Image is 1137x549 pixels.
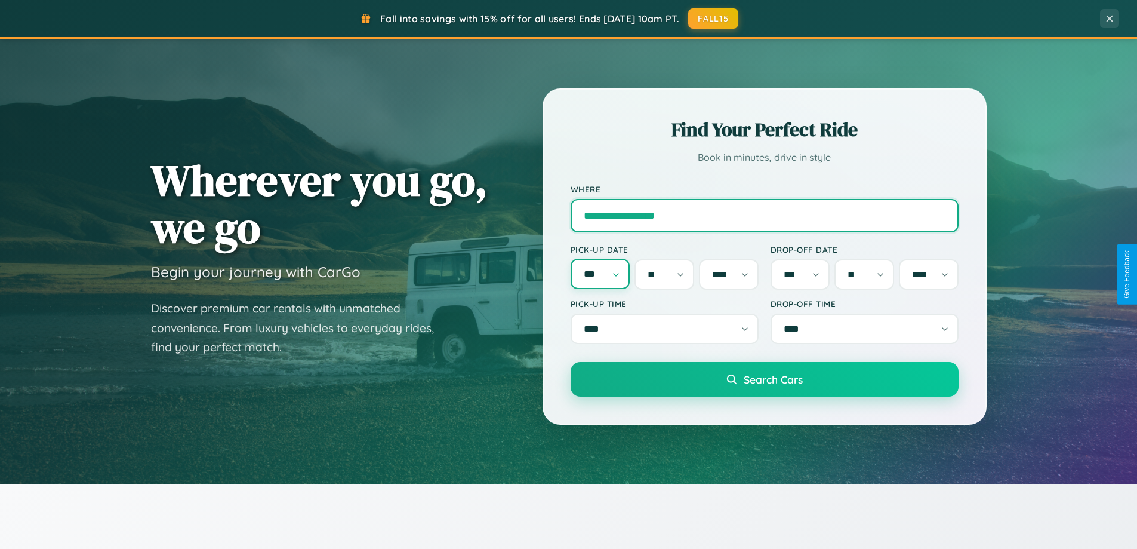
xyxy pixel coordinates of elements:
[688,8,738,29] button: FALL15
[571,116,959,143] h2: Find Your Perfect Ride
[151,299,449,357] p: Discover premium car rentals with unmatched convenience. From luxury vehicles to everyday rides, ...
[571,149,959,166] p: Book in minutes, drive in style
[151,263,360,281] h3: Begin your journey with CarGo
[380,13,679,24] span: Fall into savings with 15% off for all users! Ends [DATE] 10am PT.
[771,299,959,309] label: Drop-off Time
[571,362,959,397] button: Search Cars
[1123,250,1131,299] div: Give Feedback
[744,373,803,386] span: Search Cars
[571,244,759,254] label: Pick-up Date
[151,157,488,251] h1: Wherever you go, we go
[571,299,759,309] label: Pick-up Time
[771,244,959,254] label: Drop-off Date
[571,184,959,194] label: Where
